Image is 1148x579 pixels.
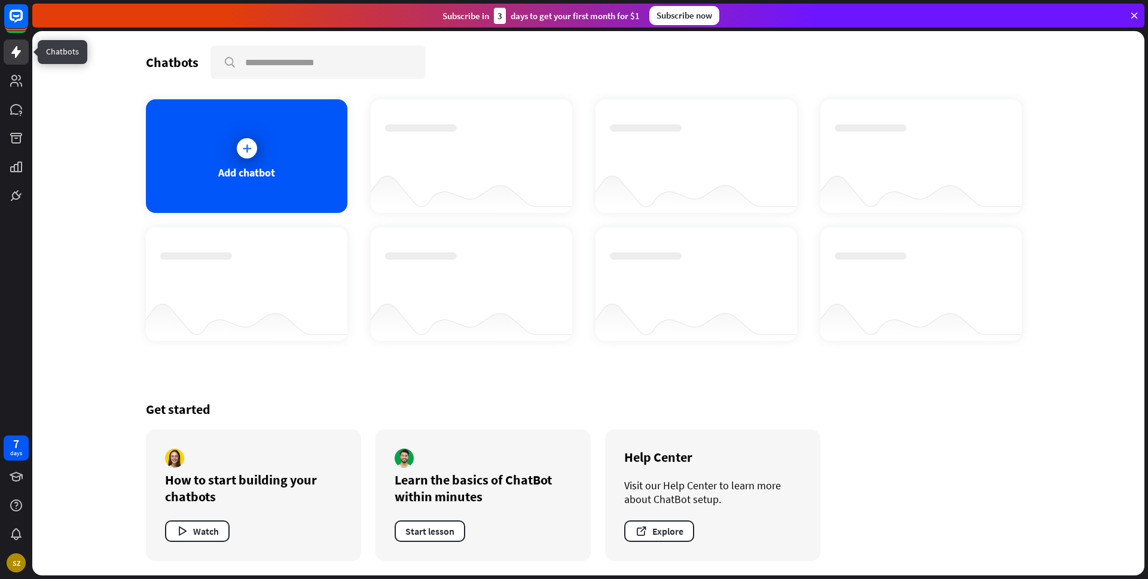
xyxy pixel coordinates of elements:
[7,553,26,572] div: SZ
[146,54,199,71] div: Chatbots
[10,449,22,458] div: days
[395,449,414,468] img: author
[13,438,19,449] div: 7
[165,520,230,542] button: Watch
[494,8,506,24] div: 3
[10,5,45,41] button: Open LiveChat chat widget
[146,401,1031,418] div: Get started
[624,449,801,465] div: Help Center
[165,449,184,468] img: author
[624,520,694,542] button: Explore
[624,479,801,506] div: Visit our Help Center to learn more about ChatBot setup.
[395,471,572,505] div: Learn the basics of ChatBot within minutes
[165,471,342,505] div: How to start building your chatbots
[649,6,719,25] div: Subscribe now
[442,8,640,24] div: Subscribe in days to get your first month for $1
[395,520,465,542] button: Start lesson
[218,166,275,179] div: Add chatbot
[4,435,29,461] a: 7 days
